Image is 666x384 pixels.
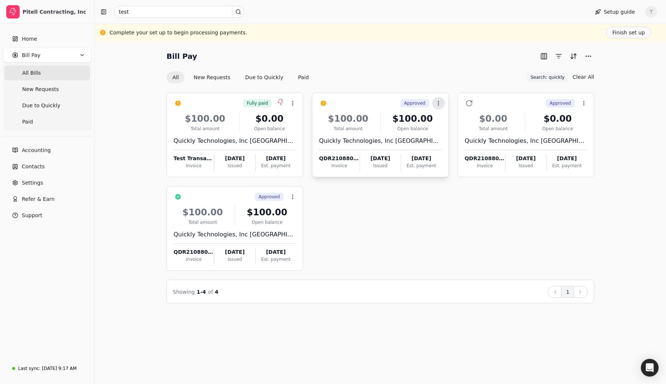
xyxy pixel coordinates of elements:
div: $0.00 [465,112,522,125]
button: Setup guide [589,6,641,18]
span: Showing [173,289,195,295]
div: Test Transaction [174,155,214,162]
a: Contacts [3,159,91,174]
span: 1 - 4 [197,289,206,295]
div: Last sync: [18,365,40,372]
span: Accounting [22,146,51,154]
button: 1 [561,286,574,298]
div: [DATE] [547,155,587,162]
div: $100.00 [238,206,296,219]
button: More [582,50,594,62]
span: Support [22,212,42,219]
button: Search: quickly [527,73,568,82]
div: Quickly Technologies, Inc [GEOGRAPHIC_DATA] [319,137,441,145]
h2: Bill Pay [166,50,197,62]
div: [DATE] [256,248,296,256]
a: Settings [3,175,91,190]
span: Approved [259,193,280,200]
div: QDR210880-tion [319,155,359,162]
div: Invoice [319,162,359,169]
div: QDR210880-tion [174,248,214,256]
div: Open balance [384,125,442,132]
span: 4 [215,289,219,295]
div: Quickly Technologies, Inc [GEOGRAPHIC_DATA] [174,137,296,145]
button: T [645,6,657,18]
span: Paid [22,118,33,126]
div: [DATE] [214,248,255,256]
div: Open balance [243,125,296,132]
div: QDR210880-tion [465,155,505,162]
span: Due to Quickly [22,102,60,110]
span: Search: quickly [531,74,565,81]
div: Total amount [174,125,236,132]
button: Clear All [573,71,594,83]
div: $100.00 [384,112,442,125]
div: [DATE] [256,155,296,162]
span: Approved [549,100,571,107]
span: Approved [404,100,425,107]
button: New Requests [188,71,236,83]
a: Last sync:[DATE] 9:17 AM [3,362,91,375]
a: New Requests [4,82,90,97]
span: Fully paid [247,100,268,107]
div: $100.00 [174,206,232,219]
a: Home [3,31,91,46]
div: Est. payment [401,162,441,169]
button: Finish set up [606,27,651,38]
div: $100.00 [319,112,377,125]
div: Invoice [465,162,505,169]
div: $100.00 [174,112,236,125]
div: Invoice [174,256,214,263]
span: All Bills [22,69,41,77]
div: Open Intercom Messenger [641,359,659,377]
div: Quickly Technologies, Inc [GEOGRAPHIC_DATA] [465,137,587,145]
span: Contacts [22,163,45,171]
div: Open balance [528,125,587,132]
button: Refer & Earn [3,192,91,206]
a: Accounting [3,143,91,158]
div: Issued [360,162,401,169]
div: Open balance [238,219,296,226]
input: Search [114,6,244,18]
div: Issued [214,162,255,169]
span: Settings [22,179,43,187]
a: Paid [4,114,90,129]
div: [DATE] [360,155,401,162]
div: Total amount [319,125,377,132]
div: Quickly Technologies, Inc [GEOGRAPHIC_DATA] [174,230,296,239]
span: of [208,289,213,295]
div: Invoice filter options [166,71,315,83]
span: Refer & Earn [22,195,55,203]
div: Issued [214,256,255,263]
div: [DATE] [505,155,546,162]
span: New Requests [22,85,59,93]
div: $0.00 [243,112,296,125]
div: [DATE] [214,155,255,162]
span: Bill Pay [22,51,40,59]
div: Pitell Contracting, Inc [23,8,88,16]
div: [DATE] 9:17 AM [42,365,77,372]
div: Est. payment [256,162,296,169]
button: Bill Pay [3,48,91,63]
button: Sort [568,50,579,62]
a: All Bills [4,65,90,80]
div: Est. payment [547,162,587,169]
span: Home [22,35,37,43]
a: Due to Quickly [4,98,90,113]
div: Complete your set up to begin processing payments. [110,29,247,37]
div: Issued [505,162,546,169]
div: Total amount [465,125,522,132]
div: Est. payment [256,256,296,263]
div: $0.00 [528,112,587,125]
button: Due to Quickly [239,71,289,83]
button: Support [3,208,91,223]
div: [DATE] [401,155,441,162]
button: Paid [292,71,315,83]
div: Total amount [174,219,232,226]
button: All [166,71,185,83]
div: Invoice [174,162,214,169]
